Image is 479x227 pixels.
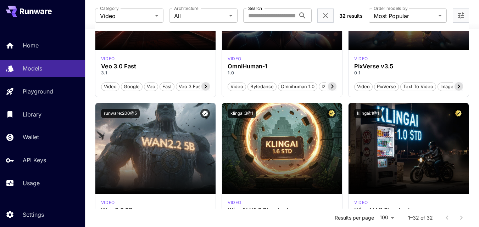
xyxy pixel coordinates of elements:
[321,11,330,20] button: Clear filters (1)
[248,5,262,11] label: Search
[228,82,246,91] button: Video
[101,56,115,62] p: video
[438,82,477,91] button: Image To Video
[101,109,140,118] button: runware:200@5
[354,109,382,118] button: klingai:1@1
[457,11,465,20] button: Open more filters
[374,83,399,90] span: PixVerse
[101,56,115,62] div: google_veo_3_fast
[339,13,346,19] span: 32
[408,214,433,221] p: 1–32 of 32
[200,109,210,118] button: Verified working
[101,83,119,90] span: Video
[327,109,336,118] button: Certified Model – Vetted for best performance and includes a commercial license.
[101,63,210,70] h3: Veo 3.0 Fast
[438,83,477,90] span: Image To Video
[319,82,332,91] button: I2V
[101,82,119,91] button: Video
[23,133,39,141] p: Wallet
[228,56,241,62] p: video
[374,12,435,20] span: Most Popular
[228,109,256,118] button: klingai:3@1
[355,83,372,90] span: Video
[354,56,368,62] div: pixverse_v3_5
[101,199,115,206] div: wan_2_2_5b_ti2v
[100,12,152,20] span: Video
[278,83,317,90] span: Omnihuman 1.0
[354,70,463,76] p: 0.1
[176,83,205,90] span: Veo 3 Fast
[176,82,205,91] button: Veo 3 Fast
[144,83,158,90] span: Veo
[23,87,53,96] p: Playground
[247,82,277,91] button: Bytedance
[400,82,436,91] button: Text To Video
[101,70,210,76] p: 3.1
[453,109,463,118] button: Certified Model – Vetted for best performance and includes a commercial license.
[354,63,463,70] h3: PixVerse v3.5
[228,199,241,206] div: klingai_1_6_std
[354,207,463,214] h3: KlingAI V1 Standard
[121,83,142,90] span: Google
[228,199,241,206] p: video
[374,5,407,11] label: Order models by
[278,82,317,91] button: Omnihuman 1.0
[248,83,276,90] span: Bytedance
[228,70,336,76] p: 1.0
[101,207,210,214] h3: Wan 2.2 5B
[354,56,368,62] p: video
[121,82,143,91] button: Google
[160,83,174,90] span: Fast
[228,83,246,90] span: Video
[377,212,397,223] div: 100
[23,41,39,50] p: Home
[23,156,46,164] p: API Keys
[228,63,336,70] h3: OmniHuman‑1
[228,207,336,214] h3: KlingAI V1.6 Standard
[144,82,158,91] button: Veo
[23,179,40,187] p: Usage
[100,5,119,11] label: Category
[174,5,198,11] label: Architecture
[23,210,44,219] p: Settings
[160,82,174,91] button: Fast
[319,83,331,90] span: I2V
[101,199,115,206] p: video
[228,56,241,62] div: omnihuman1
[174,12,226,20] span: All
[335,214,374,221] p: Results per page
[401,83,436,90] span: Text To Video
[354,82,373,91] button: Video
[354,199,368,206] div: klingai_1_0_std
[347,13,362,19] span: results
[354,199,368,206] p: video
[23,64,42,73] p: Models
[23,110,41,119] p: Library
[374,82,399,91] button: PixVerse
